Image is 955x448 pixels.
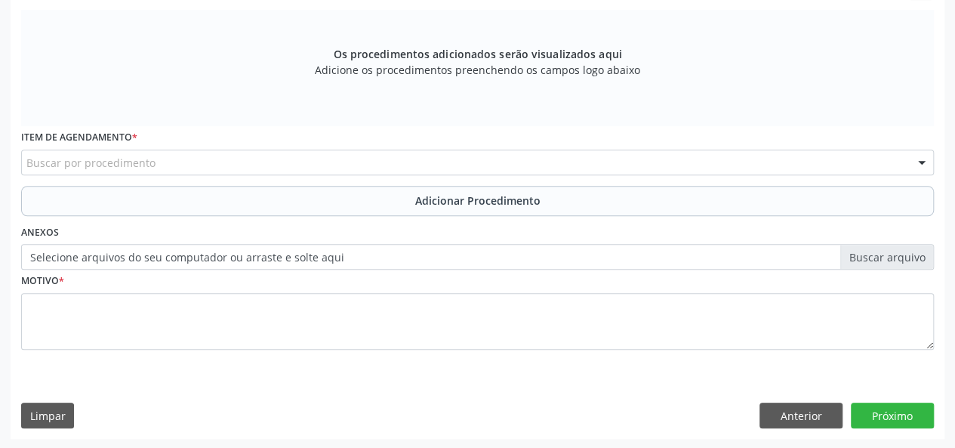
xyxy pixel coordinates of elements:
button: Anterior [759,403,843,428]
label: Item de agendamento [21,126,137,150]
button: Próximo [851,403,934,428]
label: Anexos [21,221,59,245]
button: Adicionar Procedimento [21,186,934,216]
span: Os procedimentos adicionados serão visualizados aqui [333,46,621,62]
label: Motivo [21,270,64,293]
span: Buscar por procedimento [26,155,156,171]
span: Adicione os procedimentos preenchendo os campos logo abaixo [315,62,640,78]
span: Adicionar Procedimento [415,193,541,209]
